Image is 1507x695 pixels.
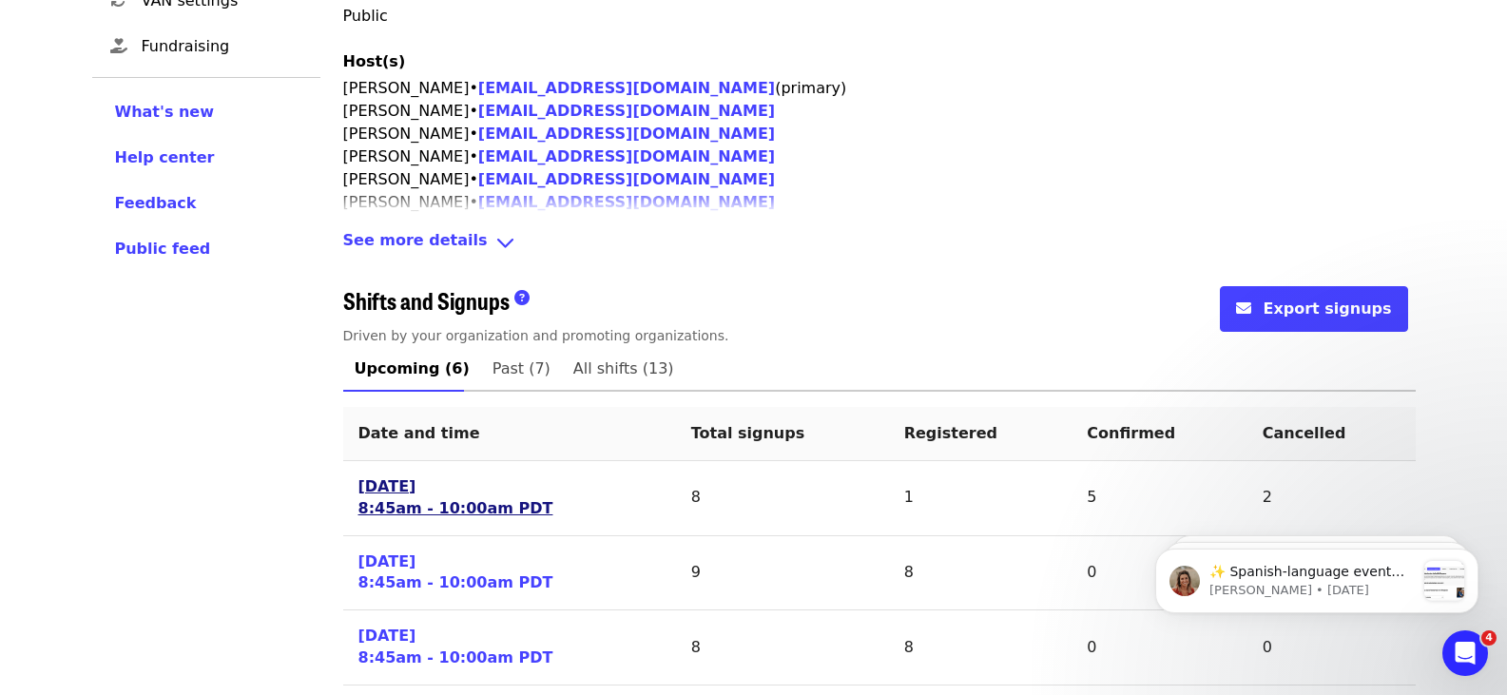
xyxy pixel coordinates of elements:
iframe: Intercom notifications message [1127,511,1507,644]
span: [PERSON_NAME] • (primary) [PERSON_NAME] • [PERSON_NAME] • [PERSON_NAME] • [PERSON_NAME] • [PERSON... [343,79,847,211]
p: Public [343,5,1416,28]
a: [EMAIL_ADDRESS][DOMAIN_NAME] [478,79,775,97]
span: See more details [343,229,488,257]
a: [DATE]8:45am - 10:00am PDT [358,476,553,520]
span: Help center [115,148,215,166]
span: Upcoming (6) [355,356,470,382]
td: 0 [1072,610,1247,685]
span: 4 [1481,630,1497,646]
a: [EMAIL_ADDRESS][DOMAIN_NAME] [478,170,775,188]
span: Total signups [691,424,805,442]
td: 0 [1247,610,1416,685]
a: What's new [115,101,298,124]
td: 9 [676,536,889,611]
td: 1 [889,461,1072,536]
span: Host(s) [343,52,406,70]
span: Public feed [115,240,211,258]
span: Fundraising [142,35,305,58]
span: All shifts (13) [573,356,674,382]
a: [EMAIL_ADDRESS][DOMAIN_NAME] [478,102,775,120]
td: 8 [676,461,889,536]
a: [DATE]8:45am - 10:00am PDT [358,551,553,595]
a: Upcoming (6) [343,346,481,392]
a: Public feed [115,238,298,261]
a: Help center [115,146,298,169]
span: Confirmed [1087,424,1175,442]
td: 0 [1072,536,1247,611]
div: See more detailsangle-down icon [343,229,1416,257]
i: hand-holding-heart icon [110,37,127,55]
a: All shifts (13) [562,346,686,392]
span: Registered [904,424,997,442]
td: 8 [676,610,889,685]
td: 8 [889,610,1072,685]
a: Past (7) [481,346,562,392]
td: 8 [889,536,1072,611]
td: 2 [1247,461,1416,536]
a: Fundraising [92,24,320,69]
iframe: Intercom live chat [1442,630,1488,676]
span: What's new [115,103,215,121]
span: Date and time [358,424,480,442]
a: [EMAIL_ADDRESS][DOMAIN_NAME] [478,125,775,143]
i: question-circle icon [514,289,530,307]
a: [DATE]8:45am - 10:00am PDT [358,626,553,669]
a: [EMAIL_ADDRESS][DOMAIN_NAME] [478,147,775,165]
span: Driven by your organization and promoting organizations. [343,328,729,343]
span: Past (7) [493,356,551,382]
i: angle-down icon [495,229,515,257]
button: envelope iconExport signups [1220,286,1407,332]
td: 5 [1072,461,1247,536]
span: Shifts and Signups [343,283,510,317]
a: [EMAIL_ADDRESS][DOMAIN_NAME] [478,193,775,211]
span: Cancelled [1263,424,1346,442]
i: envelope icon [1236,299,1251,318]
button: Feedback [115,192,197,215]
